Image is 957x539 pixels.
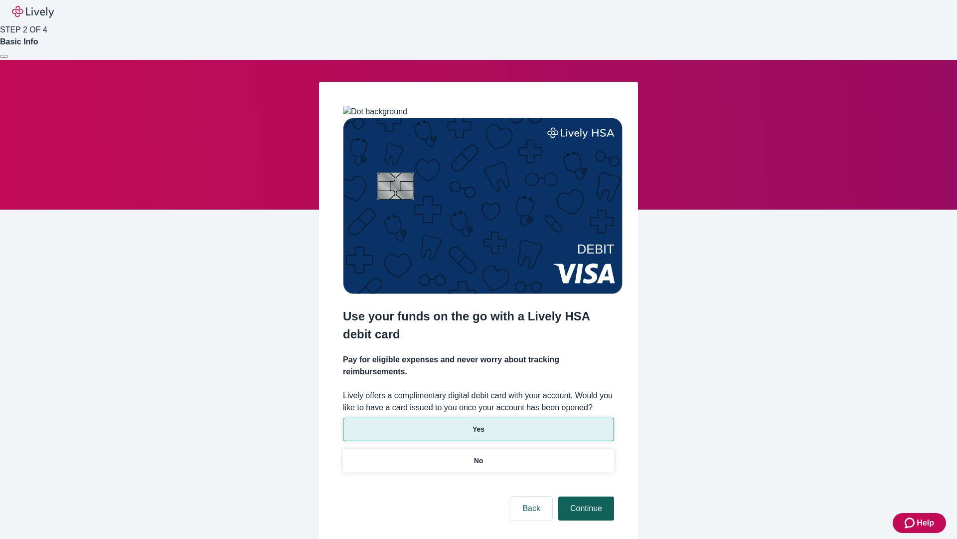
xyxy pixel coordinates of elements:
[474,456,483,466] p: No
[893,513,946,533] button: Zendesk support iconHelp
[473,424,484,435] p: Yes
[343,106,407,118] img: Dot background
[343,354,614,378] h4: Pay for eligible expenses and never worry about tracking reimbursements.
[343,307,614,343] h2: Use your funds on the go with a Lively HSA debit card
[510,497,552,521] button: Back
[905,517,917,529] svg: Zendesk support icon
[343,418,614,441] button: Yes
[917,517,934,529] span: Help
[343,449,614,473] button: No
[558,497,614,521] button: Continue
[343,390,614,414] label: Lively offers a complimentary digital debit card with your account. Would you like to have a card...
[12,6,54,18] img: Lively
[343,118,623,294] img: Debit card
